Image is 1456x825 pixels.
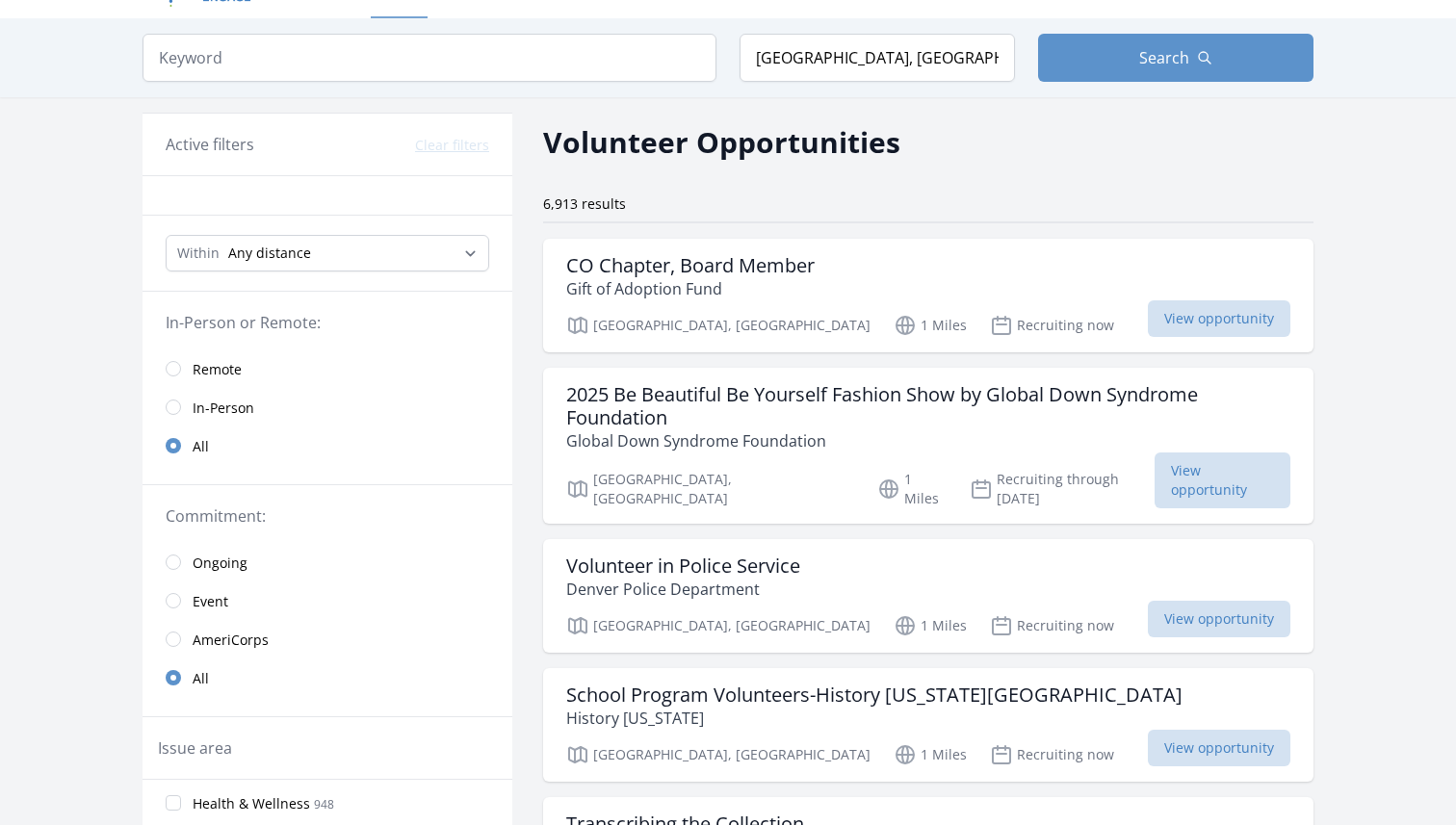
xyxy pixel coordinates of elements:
h3: Active filters [166,133,254,156]
h2: Volunteer Opportunities [543,120,900,164]
p: Recruiting now [990,614,1114,637]
span: Search [1139,46,1189,69]
span: Remote [193,360,242,379]
span: View opportunity [1155,452,1290,508]
span: View opportunity [1148,601,1290,637]
a: All [143,426,512,465]
input: Health & Wellness 948 [166,795,181,811]
p: [GEOGRAPHIC_DATA], [GEOGRAPHIC_DATA] [566,614,871,637]
p: Recruiting now [990,314,1114,337]
p: Denver Police Department [566,578,800,601]
a: AmeriCorps [143,620,512,658]
p: [GEOGRAPHIC_DATA], [GEOGRAPHIC_DATA] [566,743,871,766]
span: 6,913 results [543,194,626,213]
span: View opportunity [1148,730,1290,766]
input: Location [740,34,1015,82]
span: 948 [314,796,334,812]
span: AmeriCorps [193,631,269,650]
span: All [193,437,209,456]
h3: 2025 Be Beautiful Be Yourself Fashion Show by Global Down Syndrome Foundation [566,383,1290,429]
a: Remote [143,349,512,388]
a: Event [143,581,512,620]
p: History [US_STATE] [566,707,1183,730]
a: In-Person [143,388,512,426]
p: [GEOGRAPHIC_DATA], [GEOGRAPHIC_DATA] [566,314,871,337]
a: All [143,658,512,697]
span: Event [193,592,228,611]
a: School Program Volunteers-History [US_STATE][GEOGRAPHIC_DATA] History [US_STATE] [GEOGRAPHIC_DATA... [543,668,1313,782]
span: All [193,669,209,688]
p: [GEOGRAPHIC_DATA], [GEOGRAPHIC_DATA] [566,470,854,508]
select: Search Radius [166,235,489,271]
span: Health & Wellness [193,794,310,813]
a: Ongoing [143,543,512,581]
p: Recruiting now [990,743,1114,766]
input: Keyword [143,34,716,82]
h3: Volunteer in Police Service [566,554,800,578]
p: Global Down Syndrome Foundation [566,429,1290,452]
a: 2025 Be Beautiful Be Yourself Fashion Show by Global Down Syndrome Foundation Global Down Syndrom... [543,368,1313,524]
p: 1 Miles [894,314,967,337]
legend: In-Person or Remote: [166,311,489,334]
h3: School Program Volunteers-History [US_STATE][GEOGRAPHIC_DATA] [566,683,1183,707]
span: View opportunity [1148,300,1290,337]
legend: Commitment: [166,504,489,528]
legend: Issue area [158,736,232,760]
span: Ongoing [193,554,247,573]
p: 1 Miles [894,743,967,766]
p: 1 Miles [894,614,967,637]
p: 1 Miles [877,470,947,508]
p: Recruiting through [DATE] [970,470,1156,508]
span: In-Person [193,399,254,418]
a: CO Chapter, Board Member Gift of Adoption Fund [GEOGRAPHIC_DATA], [GEOGRAPHIC_DATA] 1 Miles Recru... [543,239,1313,352]
button: Clear filters [415,136,489,155]
button: Search [1038,34,1313,82]
p: Gift of Adoption Fund [566,277,815,300]
h3: CO Chapter, Board Member [566,254,815,277]
a: Volunteer in Police Service Denver Police Department [GEOGRAPHIC_DATA], [GEOGRAPHIC_DATA] 1 Miles... [543,539,1313,653]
